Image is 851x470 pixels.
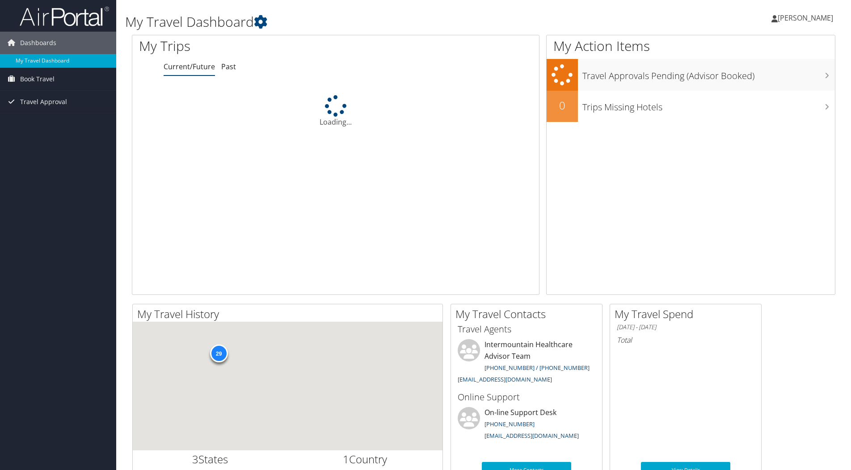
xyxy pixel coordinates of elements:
[484,364,590,372] a: [PHONE_NUMBER] / [PHONE_NUMBER]
[547,91,835,122] a: 0Trips Missing Hotels
[771,4,842,31] a: [PERSON_NAME]
[210,344,227,362] div: 29
[547,98,578,113] h2: 0
[458,391,595,403] h3: Online Support
[582,97,835,113] h3: Trips Missing Hotels
[615,306,761,322] h2: My Travel Spend
[343,452,349,466] span: 1
[453,407,600,444] li: On-line Support Desk
[192,452,198,466] span: 3
[458,375,552,383] a: [EMAIL_ADDRESS][DOMAIN_NAME]
[20,91,67,113] span: Travel Approval
[139,452,281,467] h2: States
[547,37,835,55] h1: My Action Items
[458,323,595,336] h3: Travel Agents
[125,13,603,31] h1: My Travel Dashboard
[132,95,539,127] div: Loading...
[221,62,236,71] a: Past
[453,339,600,387] li: Intermountain Healthcare Advisor Team
[137,306,442,322] h2: My Travel History
[20,68,55,90] span: Book Travel
[547,59,835,91] a: Travel Approvals Pending (Advisor Booked)
[139,37,363,55] h1: My Trips
[582,65,835,82] h3: Travel Approvals Pending (Advisor Booked)
[617,335,754,345] h6: Total
[778,13,833,23] span: [PERSON_NAME]
[164,62,215,71] a: Current/Future
[295,452,436,467] h2: Country
[20,32,56,54] span: Dashboards
[484,420,535,428] a: [PHONE_NUMBER]
[455,306,602,322] h2: My Travel Contacts
[484,432,579,440] a: [EMAIL_ADDRESS][DOMAIN_NAME]
[20,6,109,27] img: airportal-logo.png
[617,323,754,332] h6: [DATE] - [DATE]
